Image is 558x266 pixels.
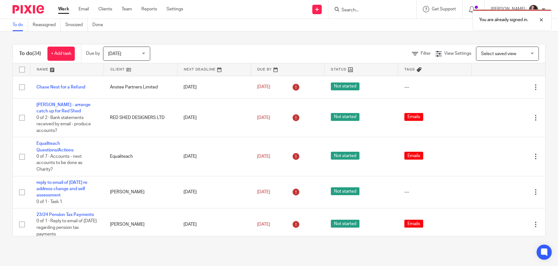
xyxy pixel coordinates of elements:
span: Tags [404,68,415,71]
h1: To do [19,50,41,57]
span: 0 of 7 · Accounts - next accounts to be done as Charity? [36,154,82,172]
span: 0 of 2 · Bank statements received by email - produce accounts? [36,116,91,133]
a: Done [92,19,108,31]
span: Emails [404,152,423,160]
a: Chase Nest for a Refund [36,85,85,89]
td: [PERSON_NAME] [104,208,177,241]
a: Equaliteach Questions/Actions [36,141,74,152]
td: Equaliteach [104,137,177,176]
span: [DATE] [257,154,270,159]
a: [PERSON_NAME] - arrange catch up for Red Shed [36,103,90,113]
a: Reports [141,6,157,12]
a: To do [13,19,28,31]
a: Settings [167,6,183,12]
td: RED SHED DESIGNERS LTD [104,98,177,137]
span: [DATE] [257,222,270,227]
span: Not started [331,220,359,228]
a: + Add task [47,47,75,61]
span: 0 of 1 · Reply to email of [DATE] regarding pension tax payments [36,219,97,236]
span: [DATE] [257,85,270,89]
span: [DATE] [257,190,270,194]
span: 0 of 1 · Task 1 [36,200,62,204]
span: Emails [404,113,423,121]
span: View Settings [444,51,471,56]
div: --- [404,84,465,90]
div: --- [404,189,465,195]
span: Not started [331,187,359,195]
a: Email [79,6,89,12]
td: [DATE] [177,208,251,241]
span: [DATE] [257,116,270,120]
span: (34) [32,51,41,56]
a: reply to email of [DATE] re address change and self assessment [36,180,87,198]
span: Not started [331,113,359,121]
span: Not started [331,82,359,90]
span: Select saved view [481,52,516,56]
td: [PERSON_NAME] [104,176,177,208]
p: Due by [86,50,100,57]
a: 23/24 Pension Tax Payments [36,212,94,217]
img: Pixie [13,5,44,14]
td: Anstee Partners Limited [104,76,177,98]
p: You are already signed in. [479,17,528,23]
span: Not started [331,152,359,160]
a: Team [122,6,132,12]
span: Emails [404,220,423,228]
a: Clients [98,6,112,12]
a: Work [58,6,69,12]
img: CP%20Headshot.jpeg [528,4,539,14]
td: [DATE] [177,98,251,137]
span: [DATE] [108,52,121,56]
td: [DATE] [177,176,251,208]
td: [DATE] [177,76,251,98]
td: [DATE] [177,137,251,176]
a: Snoozed [65,19,88,31]
a: Reassigned [33,19,61,31]
span: Filter [421,51,431,56]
